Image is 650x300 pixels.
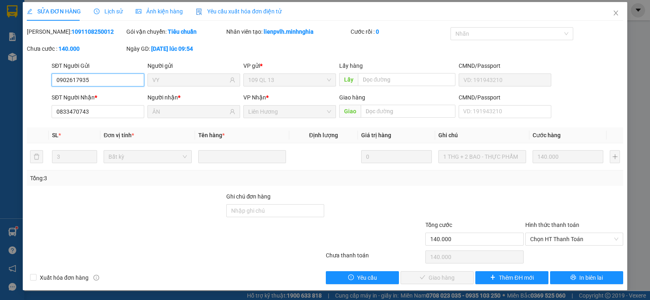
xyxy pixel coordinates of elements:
[357,273,377,282] span: Yêu cầu
[30,150,43,163] button: delete
[152,76,228,84] input: Tên người gửi
[401,271,474,284] button: checkGiao hàng
[147,61,240,70] div: Người gửi
[361,132,391,138] span: Giá trị hàng
[226,204,324,217] input: Ghi chú đơn hàng
[339,63,363,69] span: Lấy hàng
[533,150,603,163] input: 0
[579,273,603,282] span: In biên lai
[264,28,314,35] b: lienpvlh.minhnghia
[525,222,579,228] label: Hình thức thanh toán
[490,274,496,281] span: plus
[499,273,533,282] span: Thêm ĐH mới
[52,61,144,70] div: SĐT Người Gửi
[325,251,425,265] div: Chưa thanh toán
[93,275,99,281] span: info-circle
[168,28,197,35] b: Tiêu chuẩn
[152,107,228,116] input: Tên người nhận
[226,193,271,200] label: Ghi chú đơn hàng
[27,44,125,53] div: Chưa cước :
[339,94,365,101] span: Giao hàng
[376,28,379,35] b: 0
[610,150,620,163] button: plus
[196,8,282,15] span: Yêu cầu xuất hóa đơn điện tử
[613,10,619,16] span: close
[550,271,623,284] button: printerIn biên lai
[604,2,627,25] button: Close
[248,74,331,86] span: 109 QL 13
[196,9,202,15] img: icon
[326,271,399,284] button: exclamation-circleYêu cầu
[226,27,349,36] div: Nhân viên tạo:
[530,233,618,245] span: Chọn HT Thanh Toán
[339,73,358,86] span: Lấy
[361,150,432,163] input: 0
[533,132,561,138] span: Cước hàng
[27,9,32,14] span: edit
[348,274,354,281] span: exclamation-circle
[198,150,286,163] input: VD: Bàn, Ghế
[438,150,526,163] input: Ghi Chú
[27,8,81,15] span: SỬA ĐƠN HÀNG
[94,9,100,14] span: clock-circle
[570,274,576,281] span: printer
[358,73,456,86] input: Dọc đường
[104,132,134,138] span: Đơn vị tính
[243,94,266,101] span: VP Nhận
[198,132,225,138] span: Tên hàng
[71,28,114,35] b: 1091108250012
[37,273,92,282] span: Xuất hóa đơn hàng
[248,106,331,118] span: Liên Hương
[126,27,224,36] div: Gói vận chuyển:
[339,105,361,118] span: Giao
[108,151,186,163] span: Bất kỳ
[230,109,235,114] span: user
[151,45,193,52] b: [DATE] lúc 09:54
[351,27,448,36] div: Cước rồi :
[459,93,551,102] div: CMND/Passport
[136,8,183,15] span: Ảnh kiện hàng
[126,44,224,53] div: Ngày GD:
[94,8,123,15] span: Lịch sử
[459,61,551,70] div: CMND/Passport
[30,174,251,183] div: Tổng: 3
[361,105,456,118] input: Dọc đường
[58,45,80,52] b: 140.000
[309,132,338,138] span: Định lượng
[27,27,125,36] div: [PERSON_NAME]:
[136,9,141,14] span: picture
[425,222,452,228] span: Tổng cước
[475,271,548,284] button: plusThêm ĐH mới
[243,61,336,70] div: VP gửi
[459,73,551,86] input: VD: 191943210
[52,93,144,102] div: SĐT Người Nhận
[52,132,58,138] span: SL
[435,127,529,143] th: Ghi chú
[230,77,235,83] span: user
[147,93,240,102] div: Người nhận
